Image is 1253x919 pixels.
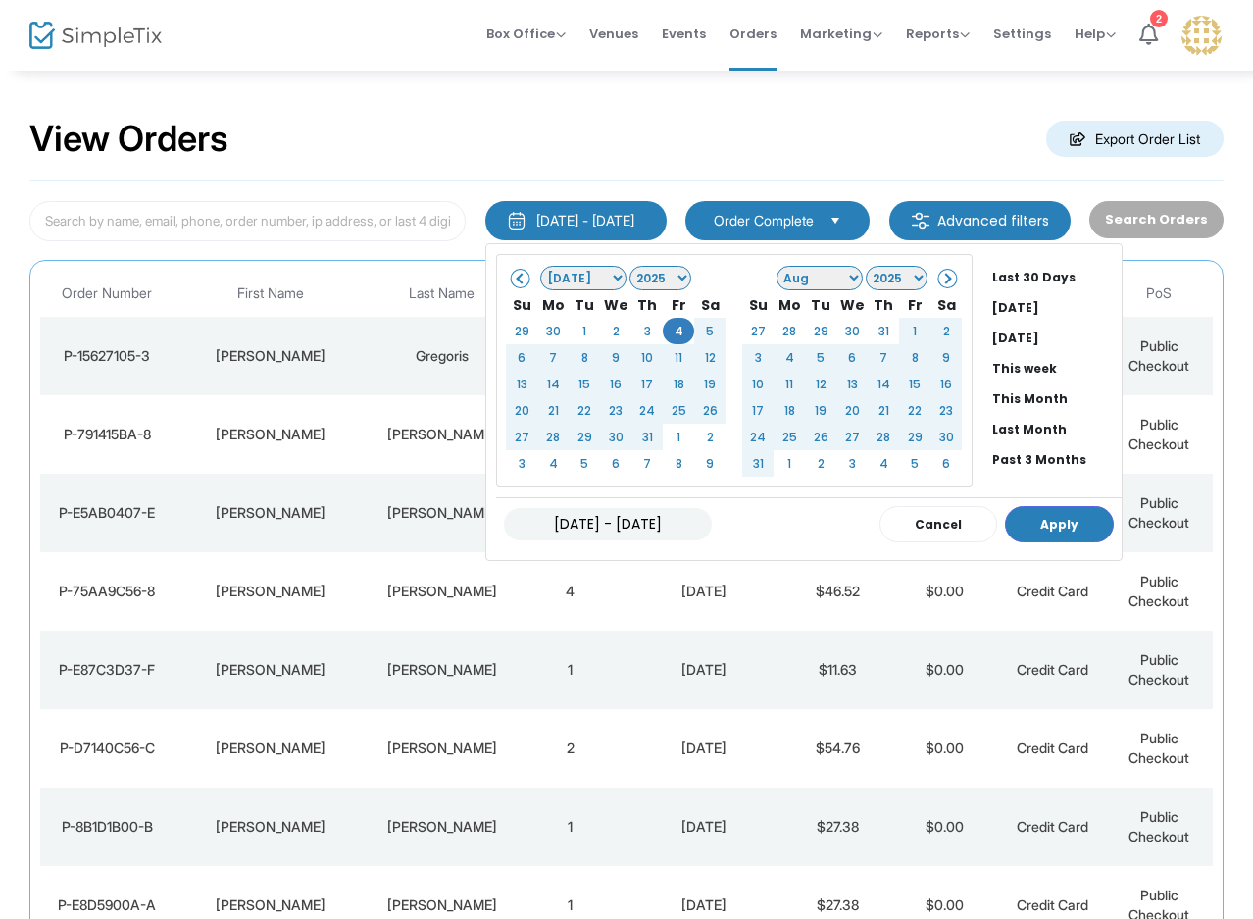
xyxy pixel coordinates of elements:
th: Sa [694,291,726,318]
m-button: Export Order List [1046,121,1224,157]
td: 21 [868,397,899,424]
button: Cancel [879,506,997,542]
td: $27.38 [784,788,891,866]
li: This Month [984,383,1122,414]
td: 18 [774,397,805,424]
div: Raul [179,895,363,915]
button: Select [822,210,849,231]
td: 6 [600,450,631,477]
td: 2 [517,709,624,788]
td: 26 [694,397,726,424]
th: Su [742,291,774,318]
td: 3 [631,318,663,344]
td: 26 [805,424,836,450]
th: We [836,291,868,318]
th: Mo [537,291,569,318]
td: 2 [930,318,962,344]
div: P-75AA9C56-8 [45,582,170,601]
td: 5 [899,450,930,477]
td: 31 [631,424,663,450]
td: $46.52 [784,552,891,631]
td: 30 [836,318,868,344]
span: Public Checkout [1128,573,1189,609]
div: Aaron [179,817,363,837]
td: 4 [663,318,694,344]
td: 22 [569,397,600,424]
td: 9 [600,344,631,371]
td: 8 [569,344,600,371]
td: 20 [506,397,537,424]
td: 5 [805,344,836,371]
div: Mendoza [372,582,512,601]
td: 3 [836,450,868,477]
td: 3 [742,344,774,371]
td: 2 [805,450,836,477]
td: $0.00 [891,631,998,709]
td: 24 [631,397,663,424]
button: [DATE] - [DATE] [485,201,667,240]
input: MM/DD/YYYY - MM/DD/YYYY [504,508,712,540]
th: Fr [663,291,694,318]
td: 11 [774,371,805,397]
td: 28 [537,424,569,450]
span: Settings [993,9,1051,59]
input: Search by name, email, phone, order number, ip address, or last 4 digits of card [29,201,466,241]
span: First Name [237,285,304,302]
div: Staci [179,660,363,680]
td: 13 [506,371,537,397]
td: 7 [537,344,569,371]
div: 9/19/2025 [628,739,779,758]
td: 16 [930,371,962,397]
span: Venues [589,9,638,59]
span: Public Checkout [1128,337,1189,374]
span: Last Name [409,285,475,302]
td: 29 [506,318,537,344]
div: P-E5AB0407-E [45,503,170,523]
td: 13 [836,371,868,397]
td: 23 [930,397,962,424]
td: 5 [694,318,726,344]
div: P-E8D5900A-A [45,895,170,915]
td: 2 [600,318,631,344]
td: 9 [930,344,962,371]
span: Order Number [62,285,152,302]
th: We [600,291,631,318]
td: 15 [569,371,600,397]
td: 1 [899,318,930,344]
td: $11.63 [784,631,891,709]
td: 1 [663,424,694,450]
td: 14 [868,371,899,397]
span: Public Checkout [1128,416,1189,452]
td: $54.76 [784,709,891,788]
span: Credit Card [1017,896,1088,913]
div: Patty [179,582,363,601]
td: 22 [899,397,930,424]
span: Public Checkout [1128,730,1189,766]
li: [DATE] [984,323,1122,353]
th: Th [868,291,899,318]
td: 20 [836,397,868,424]
m-button: Advanced filters [889,201,1071,240]
td: 6 [836,344,868,371]
td: 9 [694,450,726,477]
h2: View Orders [29,118,228,161]
td: 4 [517,552,624,631]
li: This week [984,353,1122,383]
span: Orders [729,9,777,59]
div: Flores [372,503,512,523]
div: 9/20/2025 [628,582,779,601]
div: P-D7140C56-C [45,739,170,758]
span: Public Checkout [1128,808,1189,844]
td: 6 [930,450,962,477]
td: 4 [868,450,899,477]
div: Maiorino [372,660,512,680]
td: 24 [742,424,774,450]
td: 8 [899,344,930,371]
li: [DATE] [984,292,1122,323]
td: 1 [517,788,624,866]
td: 21 [537,397,569,424]
td: 29 [805,318,836,344]
th: Mo [774,291,805,318]
div: Partida [372,895,512,915]
td: 4 [537,450,569,477]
